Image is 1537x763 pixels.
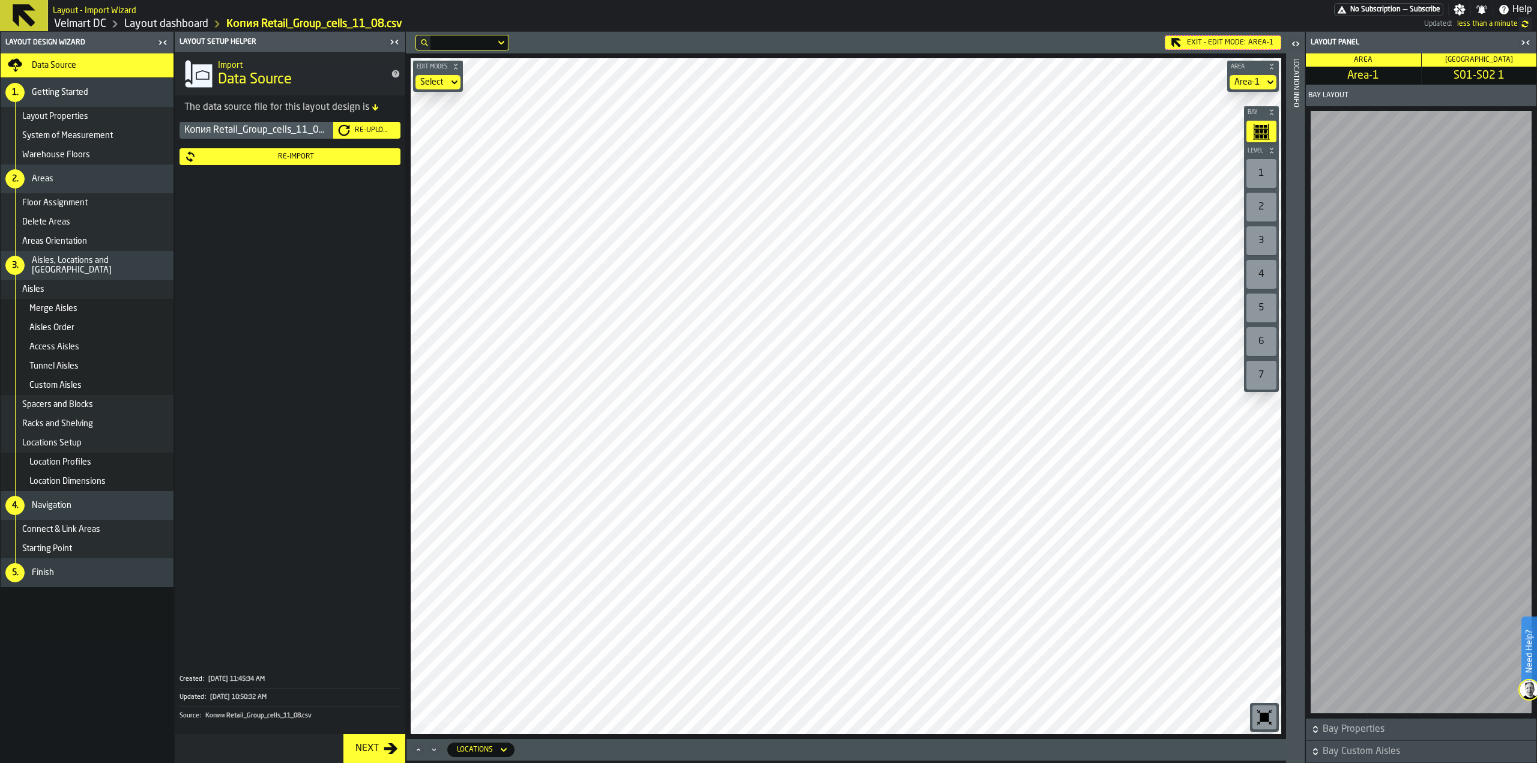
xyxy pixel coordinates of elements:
button: button- [1244,106,1279,118]
li: menu Aisles [1,280,174,299]
li: menu Warehouse Floors [1,145,174,164]
div: DropdownMenuValue-none [415,75,460,89]
div: hide filter [421,39,428,46]
span: Areas Orientation [22,237,87,246]
span: System of Measurement [22,131,113,140]
div: KeyValueItem-Created [180,671,400,688]
div: 3. [5,256,25,275]
button: button- [1306,719,1536,740]
button: Minimize [427,744,441,756]
div: button-toolbar-undefined [1250,703,1279,732]
nav: Breadcrumb [53,17,738,31]
li: menu Location Dimensions [1,472,174,491]
span: Data Source [32,61,76,70]
div: Next [351,741,384,756]
button: button-Next [343,734,405,763]
span: Location Dimensions [29,477,106,486]
div: DropdownMenuValue-locations [447,743,515,757]
button: button- [413,61,463,73]
div: button-toolbar-undefined [1244,190,1279,224]
span: Racks and Shelving [22,419,93,429]
li: menu Floor Assignment [1,193,174,213]
span: Navigation [32,501,71,510]
label: button-toggle-Close me [386,35,403,49]
div: 4. [5,496,25,515]
span: Bay Properties [1323,722,1534,737]
span: Areas [32,174,53,184]
span: 8/13/2025, 10:50:41 AM [1457,20,1518,28]
span: [GEOGRAPHIC_DATA] [1445,56,1513,64]
div: Updated [180,693,209,701]
a: link-to-/wh/i/f27944ef-e44e-4cb8-aca8-30c52093261f/import/layout/18e07f7d-37ef-4cd5-bb5d-10548d31... [226,17,402,31]
div: The data source file for this layout design is [184,100,396,115]
label: button-toggle-undefined [1518,17,1532,31]
li: menu Location Profiles [1,453,174,472]
span: Access Aisles [29,342,79,352]
button: button-Re-Import [180,148,400,165]
div: button-toolbar-undefined [1244,291,1279,325]
li: menu Access Aisles [1,337,174,357]
span: Merge Aisles [29,304,77,313]
span: Updated: [1424,20,1452,28]
div: Layout Setup Helper [177,38,386,46]
header: Layout Setup Helper [175,32,405,52]
label: button-toggle-Notifications [1471,4,1493,16]
header: Layout panel [1306,32,1536,53]
div: 4 [1246,260,1276,289]
a: link-to-/wh/i/f27944ef-e44e-4cb8-aca8-30c52093261f/pricing/ [1334,3,1443,16]
div: KeyValueItem-Source [180,706,400,725]
label: button-toggle-Close me [1517,35,1534,50]
li: menu System of Measurement [1,126,174,145]
span: Копия Retail_Group_cells_11_08.csv [205,711,312,720]
h2: Sub Title [53,4,136,16]
div: DropdownMenuValue-Area-1 [1230,75,1276,89]
div: button-toolbar-undefined [1244,258,1279,291]
div: Re-Import [196,152,396,161]
span: Bay Custom Aisles [1323,744,1534,759]
div: 2. [5,169,25,188]
div: 2 [1246,193,1276,222]
label: Need Help? [1523,618,1536,685]
span: Location Profiles [29,457,91,467]
div: button-toolbar-undefined [1244,157,1279,190]
li: menu Starting Point [1,539,174,558]
li: menu Tunnel Aisles [1,357,174,376]
span: Edit Modes [414,64,450,70]
div: Layout Design Wizard [3,38,154,47]
span: Subscribe [1410,5,1440,14]
div: Created [180,675,207,683]
div: title-Data Source [175,52,405,95]
span: Area-1 [1248,38,1273,47]
h2: Sub Title [218,58,381,70]
span: Help [1512,2,1532,17]
div: DropdownMenuValue-Area-1 [1234,77,1260,87]
div: button-toolbar-undefined [1244,224,1279,258]
span: — [1403,5,1407,14]
span: Finish [32,568,54,578]
div: 7 [1246,361,1276,390]
span: Aisles, Locations and [GEOGRAPHIC_DATA] [32,256,169,275]
div: button-toolbar-undefined [1244,325,1279,358]
div: 1 [1246,159,1276,188]
a: logo-header [413,708,481,732]
span: : [205,693,206,701]
li: menu Locations Setup [1,433,174,453]
span: Warehouse Floors [22,150,90,160]
li: menu Aisles, Locations and Bays [1,251,174,280]
div: 3 [1246,226,1276,255]
div: DropdownMenuValue-locations [457,746,493,754]
li: menu Layout Properties [1,107,174,126]
span: Locations Setup [22,438,82,448]
span: Bay Layout [1308,91,1348,100]
label: button-toggle-Settings [1449,4,1470,16]
button: button-Re-Upload [333,122,400,139]
li: menu Getting Started [1,78,174,107]
svg: Reset zoom and position [1255,708,1274,727]
span: Layout Properties [22,112,88,121]
li: menu Data Source [1,53,174,78]
li: menu Finish [1,558,174,587]
span: No Subscription [1350,5,1401,14]
div: KeyValueItem-Updated [180,688,400,706]
div: Exit - Edit Mode: [1165,35,1281,50]
span: : [203,675,204,683]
